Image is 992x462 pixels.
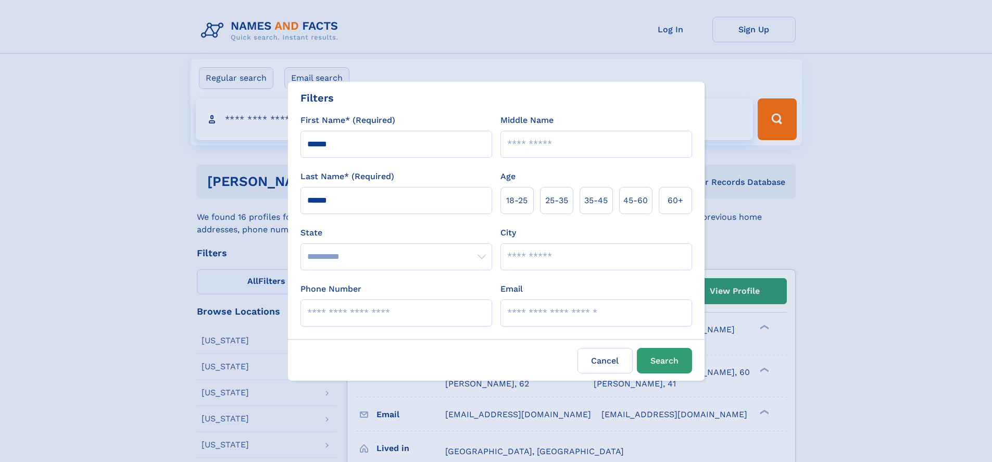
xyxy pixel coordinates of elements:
[506,194,528,207] span: 18‑25
[637,348,692,373] button: Search
[300,90,334,106] div: Filters
[300,114,395,127] label: First Name* (Required)
[500,283,523,295] label: Email
[577,348,633,373] label: Cancel
[545,194,568,207] span: 25‑35
[300,170,394,183] label: Last Name* (Required)
[500,227,516,239] label: City
[623,194,648,207] span: 45‑60
[668,194,683,207] span: 60+
[300,283,361,295] label: Phone Number
[500,170,516,183] label: Age
[300,227,492,239] label: State
[584,194,608,207] span: 35‑45
[500,114,554,127] label: Middle Name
